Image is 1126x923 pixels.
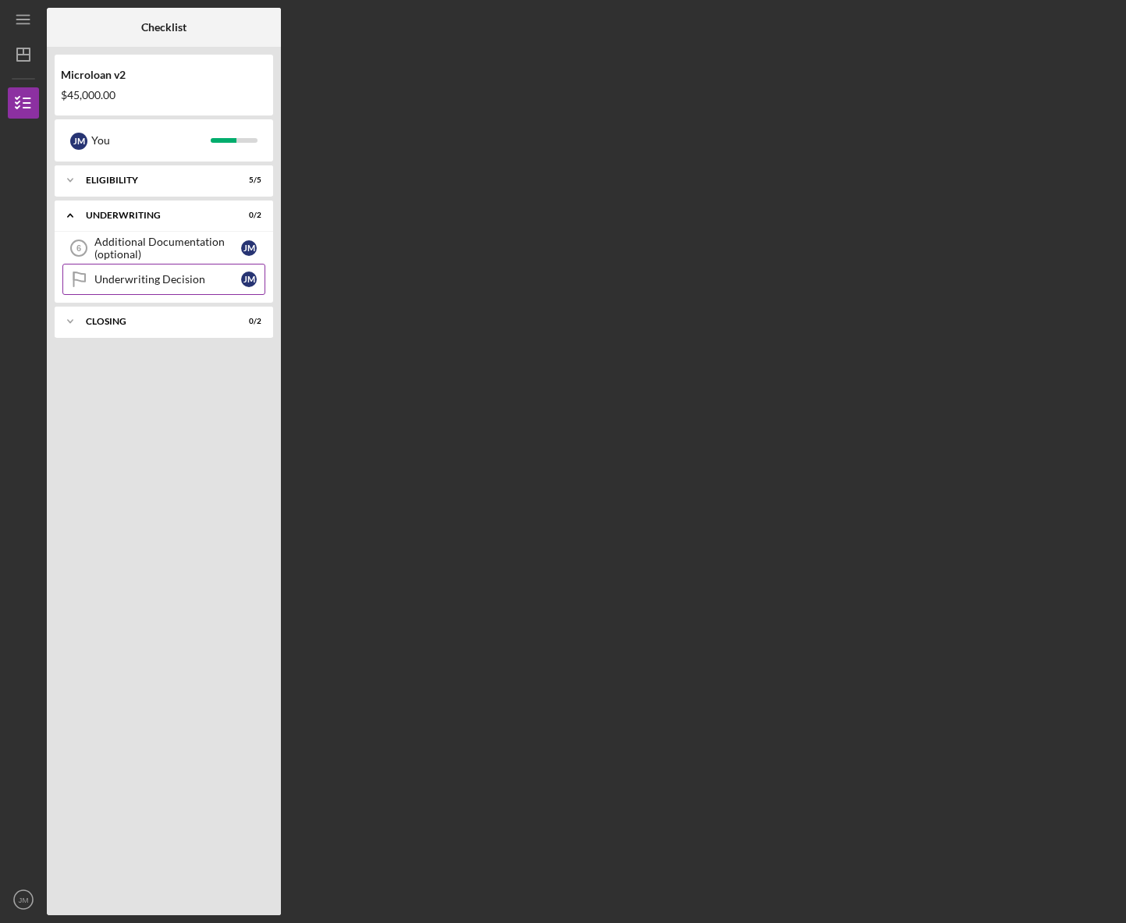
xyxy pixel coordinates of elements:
[86,176,222,185] div: Eligibility
[86,211,222,220] div: Underwriting
[19,896,29,904] text: JM
[62,264,265,295] a: Underwriting DecisionJM
[76,243,81,253] tspan: 6
[70,133,87,150] div: J M
[8,884,39,915] button: JM
[61,69,267,81] div: Microloan v2
[141,21,186,34] b: Checklist
[94,273,241,286] div: Underwriting Decision
[241,240,257,256] div: J M
[233,211,261,220] div: 0 / 2
[91,127,211,154] div: You
[61,89,267,101] div: $45,000.00
[233,317,261,326] div: 0 / 2
[86,317,222,326] div: Closing
[62,233,265,264] a: 6Additional Documentation (optional)JM
[233,176,261,185] div: 5 / 5
[241,272,257,287] div: J M
[94,236,241,261] div: Additional Documentation (optional)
